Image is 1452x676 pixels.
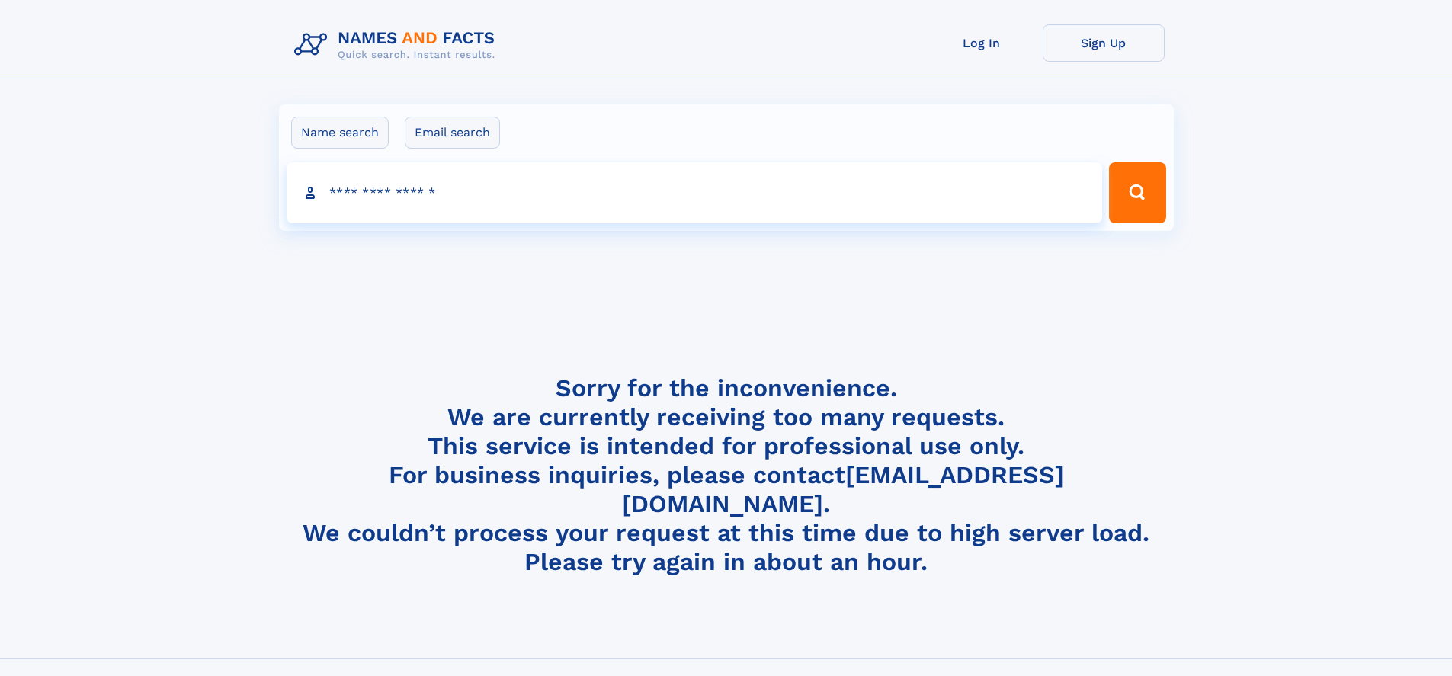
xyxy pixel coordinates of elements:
[291,117,389,149] label: Name search
[288,373,1165,577] h4: Sorry for the inconvenience. We are currently receiving too many requests. This service is intend...
[1043,24,1165,62] a: Sign Up
[405,117,500,149] label: Email search
[1109,162,1165,223] button: Search Button
[622,460,1064,518] a: [EMAIL_ADDRESS][DOMAIN_NAME]
[287,162,1103,223] input: search input
[288,24,508,66] img: Logo Names and Facts
[921,24,1043,62] a: Log In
